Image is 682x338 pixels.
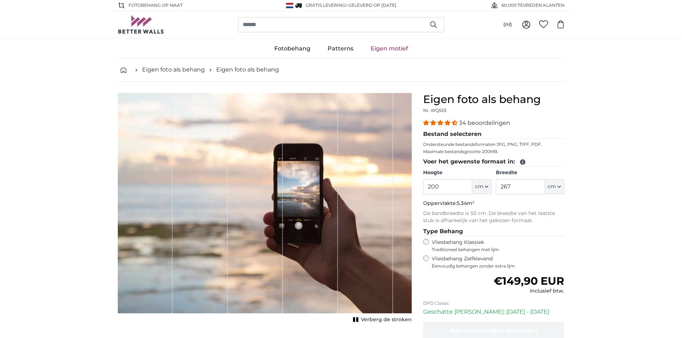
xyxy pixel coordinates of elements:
[423,119,459,126] span: 4.32 stars
[423,300,565,306] p: DPD Classic
[118,58,565,82] nav: breadcrumbs
[347,3,396,8] span: -
[362,39,417,58] a: Eigen motief
[118,93,412,325] div: 1 of 1
[129,2,183,9] span: FOTOBEHANG OP MAAT
[457,200,474,206] span: 5.34m²
[361,316,412,323] span: Verberg de stroken
[475,183,483,190] span: cm
[472,179,492,194] button: cm
[494,288,564,295] div: Inclusief btw.
[306,3,347,8] span: GRATIS levering!
[502,2,565,9] span: 60.000 TEVREDEN KLANTEN
[423,308,565,316] p: Geschatte [PERSON_NAME]: [DATE] - [DATE]
[432,263,565,269] span: Eenvoudig behangen zonder extra lijm
[432,239,551,253] label: Vliesbehang Klassiek
[423,210,565,224] p: De bandbreedte is 50 cm. De breedte van het laatste stuk is afhankelijk van het gekozen formaat.
[432,247,551,253] span: Traditioneel behangen met lijm
[423,149,565,155] p: Maximale bestandsgrootte 200MB.
[423,130,565,139] legend: Bestand selecteren
[319,39,362,58] a: Patterns
[423,200,565,207] p: Oppervlakte:
[496,169,564,176] label: Breedte
[498,18,518,31] button: (nl)
[423,157,565,166] legend: Voer het gewenste formaat in:
[423,227,565,236] legend: Type Behang
[266,39,319,58] a: Fotobehang
[494,274,564,288] span: €149,90 EUR
[286,3,293,8] img: Nederland
[459,119,510,126] span: 34 beoordelingen
[432,255,565,269] label: Vliesbehang Zelfklevend
[423,93,565,106] h1: Eigen foto als behang
[545,179,564,194] button: cm
[548,183,556,190] span: cm
[216,65,279,74] a: Eigen foto als behang
[450,327,538,334] span: Aan winkelwagen toevoegen
[142,65,205,74] a: Eigen foto als behang
[423,142,565,147] p: Ondersteunde bestandsformaten JPG, PNG, TIFF, PDF.
[118,15,164,34] img: Betterwalls
[423,108,446,113] span: Nr. WQ553
[423,169,492,176] label: Hoogte
[348,3,396,8] span: Geleverd op [DATE]
[351,315,412,325] button: Verberg de stroken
